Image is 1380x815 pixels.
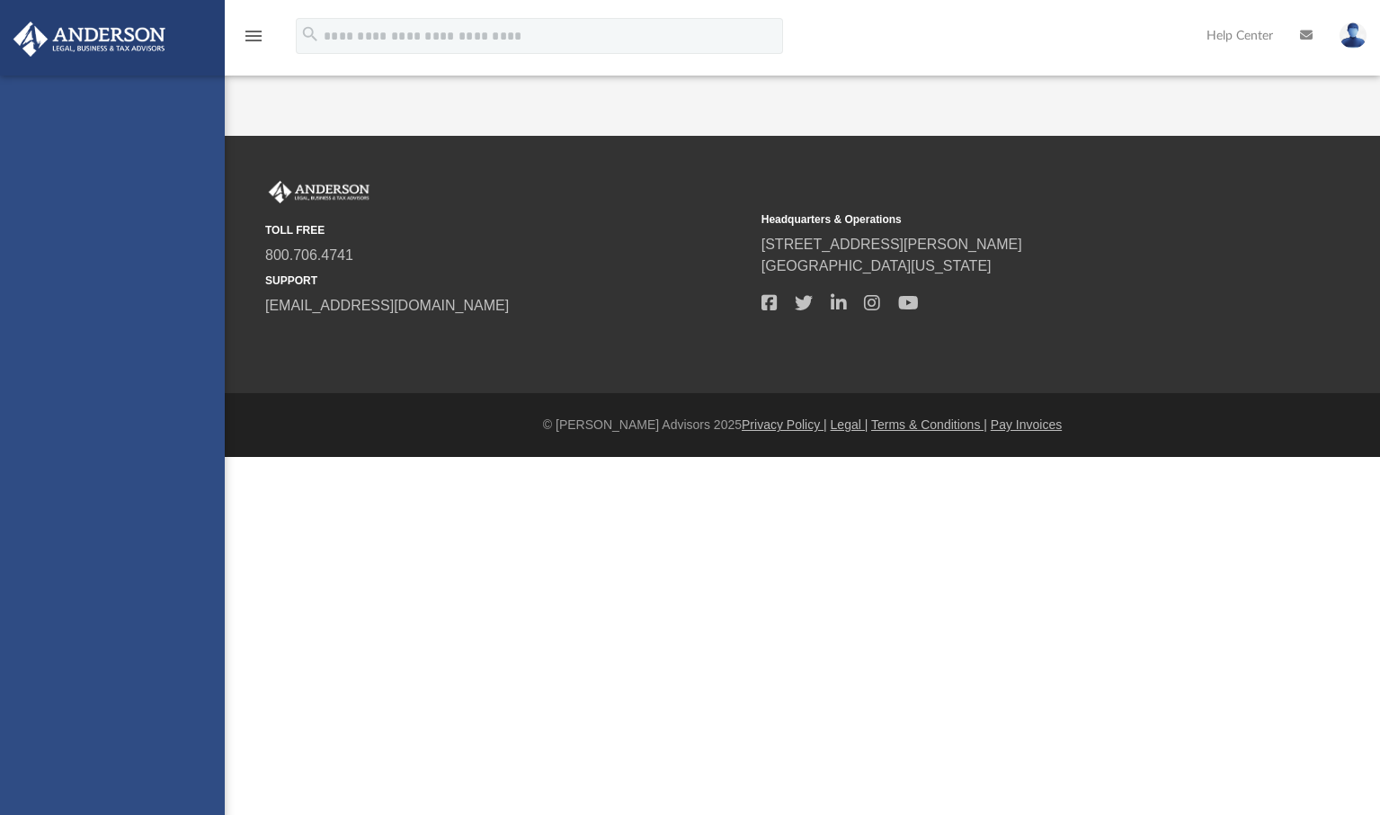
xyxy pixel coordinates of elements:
i: menu [243,25,264,47]
a: [GEOGRAPHIC_DATA][US_STATE] [761,258,992,273]
a: [EMAIL_ADDRESS][DOMAIN_NAME] [265,298,509,313]
i: search [300,24,320,44]
div: © [PERSON_NAME] Advisors 2025 [225,416,1380,434]
a: Privacy Policy | [742,417,827,432]
a: Pay Invoices [991,417,1062,432]
small: SUPPORT [265,273,749,289]
img: Anderson Advisors Platinum Portal [8,22,171,57]
small: TOLL FREE [265,222,749,238]
img: Anderson Advisors Platinum Portal [265,181,373,204]
a: Legal | [831,417,868,432]
a: [STREET_ADDRESS][PERSON_NAME] [761,237,1022,252]
img: User Pic [1340,22,1367,49]
small: Headquarters & Operations [761,211,1245,228]
a: menu [243,34,264,47]
a: Terms & Conditions | [871,417,987,432]
a: 800.706.4741 [265,247,353,263]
